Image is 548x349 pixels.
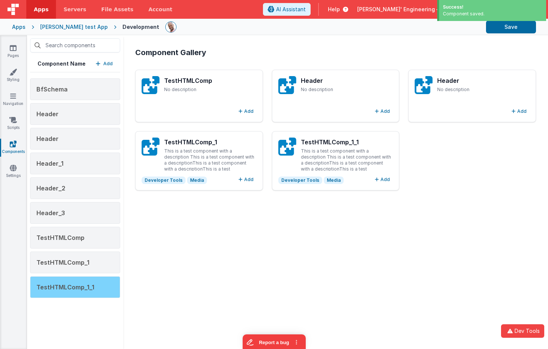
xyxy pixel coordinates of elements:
span: Header [36,135,59,142]
span: Developer Tools [278,177,322,184]
input: Search components [30,38,120,52]
span: File Assets [101,6,134,13]
h3: TestHTMLComp [164,76,257,85]
p: This is a test component with a description This is a test component with a descriptionThis is a ... [301,148,393,171]
button: Dev Tools [501,324,544,338]
span: Help [328,6,340,13]
span: AI Assistant [276,6,306,13]
button: Add [509,107,530,116]
p: No description [301,87,393,93]
span: Developer Tools [142,177,186,184]
button: Save [486,21,536,33]
p: No description [437,87,530,93]
button: Add [236,107,257,116]
div: Component saved. [443,10,542,17]
p: This is a test component with a description This is a test component with a descriptionThis is a ... [164,148,257,171]
span: Header_3 [36,209,65,217]
button: Add [372,175,393,184]
img: 11ac31fe5dc3d0eff3fbbbf7b26fa6e1 [166,22,176,32]
span: TestHTMLComp_1 [36,259,89,266]
h3: TestHTMLComp_1 [164,138,257,147]
div: Development [122,23,159,31]
h3: TestHTMLComp_1_1 [301,138,393,147]
span: TestHTMLComp_1_1 [36,283,94,291]
h3: Header [437,76,530,85]
span: Header_2 [36,184,65,192]
p: Add [103,60,113,67]
span: Servers [63,6,86,13]
div: [PERSON_NAME] test App [40,23,108,31]
span: Header [36,110,59,118]
h5: Component Name [38,60,86,67]
span: Apps [34,6,48,13]
span: Media [187,177,207,184]
span: Header_1 [36,160,63,167]
div: Apps [12,23,26,31]
div: Success! [443,4,542,10]
h3: Header [301,76,393,85]
button: AI Assistant [263,3,311,16]
span: TestHTMLComp [36,234,85,241]
button: [PERSON_NAME]' Engineering — [EMAIL_ADDRESS][DOMAIN_NAME] [357,6,542,13]
span: Media [324,177,344,184]
button: Add [372,107,393,116]
span: [PERSON_NAME]' Engineering — [357,6,442,13]
button: Add [236,175,257,184]
h2: Component Gallery [135,47,536,58]
p: No description [164,87,257,93]
span: BfSchema [36,85,68,93]
button: Add [96,60,113,67]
